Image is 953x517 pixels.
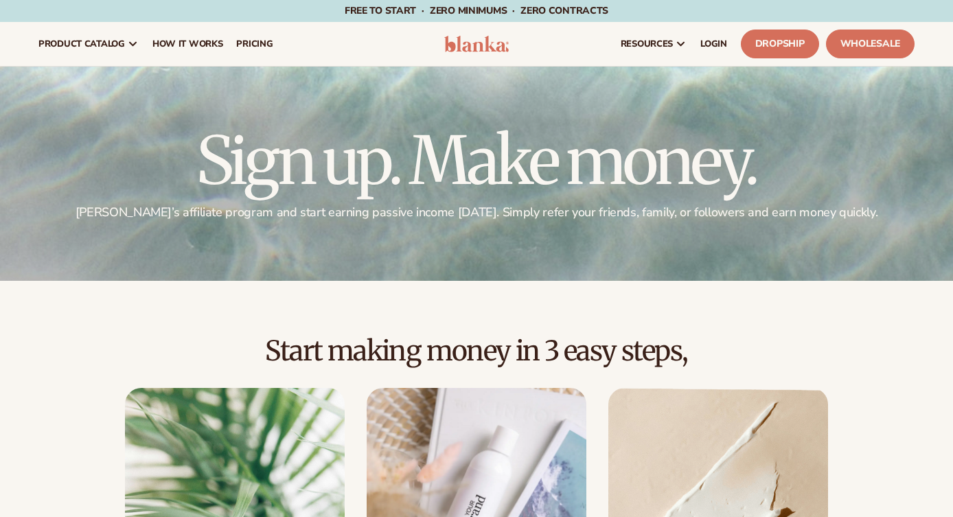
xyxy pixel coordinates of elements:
[621,38,673,49] span: resources
[229,22,279,66] a: pricing
[146,22,230,66] a: How It Works
[614,22,693,66] a: resources
[152,38,223,49] span: How It Works
[38,336,915,366] h2: Start making money in 3 easy steps,
[826,30,915,58] a: Wholesale
[38,128,915,194] h1: Sign up. Make money.
[38,205,915,220] p: [PERSON_NAME]’s affiliate program and start earning passive income [DATE]. Simply refer your frie...
[700,38,727,49] span: LOGIN
[38,38,125,49] span: product catalog
[741,30,819,58] a: Dropship
[345,4,608,17] span: Free to start · ZERO minimums · ZERO contracts
[32,22,146,66] a: product catalog
[693,22,734,66] a: LOGIN
[444,36,509,52] img: logo
[236,38,273,49] span: pricing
